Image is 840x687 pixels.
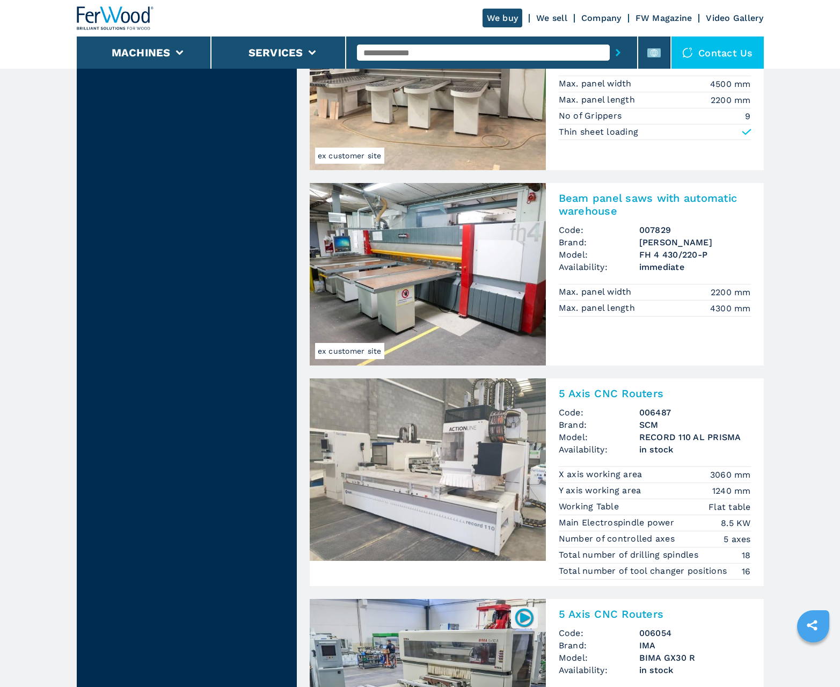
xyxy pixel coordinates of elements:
[559,627,639,639] span: Code:
[559,639,639,652] span: Brand:
[639,443,751,456] span: in stock
[559,224,639,236] span: Code:
[559,443,639,456] span: Availability:
[559,249,639,261] span: Model:
[249,46,303,59] button: Services
[559,78,634,90] p: Max. panel width
[559,501,622,513] p: Working Table
[112,46,171,59] button: Machines
[559,110,625,122] p: No of Grippers
[710,469,751,481] em: 3060 mm
[639,664,751,676] span: in stock
[559,236,639,249] span: Brand:
[712,485,751,497] em: 1240 mm
[559,533,678,545] p: Number of controlled axes
[559,387,751,400] h2: 5 Axis CNC Routers
[610,40,626,65] button: submit-button
[794,639,832,679] iframe: Chat
[559,94,638,106] p: Max. panel length
[639,627,751,639] h3: 006054
[559,192,751,217] h2: Beam panel saws with automatic warehouse
[310,378,764,586] a: 5 Axis CNC Routers SCM RECORD 110 AL PRISMA5 Axis CNC RoutersCode:006487Brand:SCMModel:RECORD 110...
[483,9,523,27] a: We buy
[742,549,751,561] em: 18
[559,608,751,620] h2: 5 Axis CNC Routers
[639,261,751,273] span: immediate
[559,517,677,529] p: Main Electrospindle power
[559,302,638,314] p: Max. panel length
[639,249,751,261] h3: FH 4 430/220-P
[559,431,639,443] span: Model:
[639,406,751,419] h3: 006487
[559,469,645,480] p: X axis working area
[706,13,763,23] a: Video Gallery
[711,94,751,106] em: 2200 mm
[559,565,730,577] p: Total number of tool changer positions
[671,36,764,69] div: Contact us
[799,612,826,639] a: sharethis
[77,6,154,30] img: Ferwood
[636,13,692,23] a: FW Magazine
[639,639,751,652] h3: IMA
[310,183,764,366] a: Beam panel saws with automatic warehouse SCHELLING FH 4 430/220-Pex customer siteBeam panel saws ...
[559,652,639,664] span: Model:
[639,431,751,443] h3: RECORD 110 AL PRISMA
[742,565,751,578] em: 16
[559,286,634,298] p: Max. panel width
[559,406,639,419] span: Code:
[514,607,535,628] img: 006054
[639,236,751,249] h3: [PERSON_NAME]
[315,343,384,359] span: ex customer site
[711,286,751,298] em: 2200 mm
[310,378,546,561] img: 5 Axis CNC Routers SCM RECORD 110 AL PRISMA
[745,110,750,122] em: 9
[724,533,751,545] em: 5 axes
[536,13,567,23] a: We sell
[310,183,546,366] img: Beam panel saws with automatic warehouse SCHELLING FH 4 430/220-P
[559,126,639,138] p: Thin sheet loading
[721,517,751,529] em: 8.5 KW
[559,419,639,431] span: Brand:
[559,485,644,496] p: Y axis working area
[639,224,751,236] h3: 007829
[710,78,751,90] em: 4500 mm
[559,664,639,676] span: Availability:
[682,47,693,58] img: Contact us
[559,261,639,273] span: Availability:
[559,549,702,561] p: Total number of drilling spindles
[315,148,384,164] span: ex customer site
[708,501,751,513] em: Flat table
[710,302,751,315] em: 4300 mm
[639,652,751,664] h3: BIMA GX30 R
[639,419,751,431] h3: SCM
[581,13,622,23] a: Company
